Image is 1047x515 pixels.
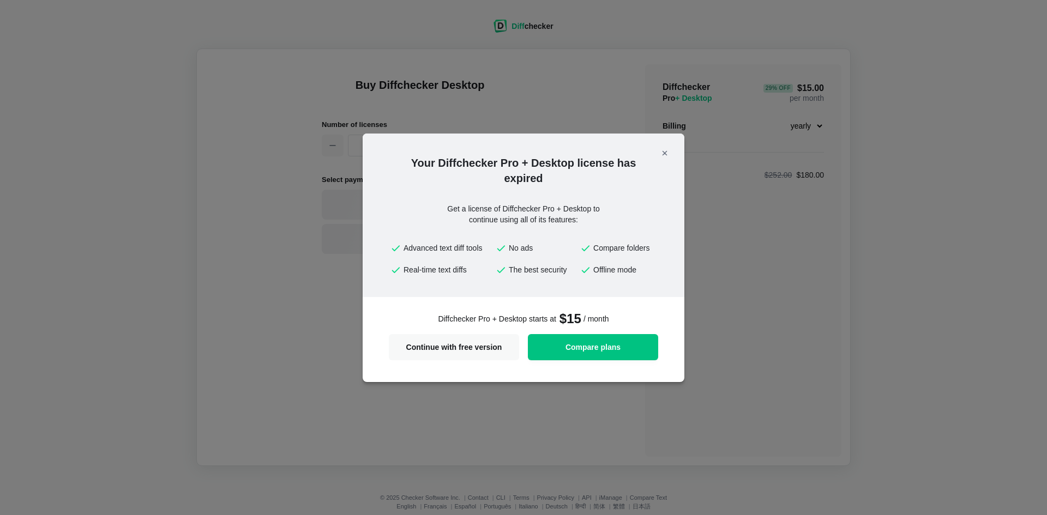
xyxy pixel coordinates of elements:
[438,313,556,324] span: Diffchecker Pro + Desktop starts at
[509,264,574,275] span: The best security
[558,310,581,328] span: $15
[509,243,574,253] span: No ads
[389,334,519,360] button: Continue with free version
[404,243,489,253] span: Advanced text diff tools
[656,144,673,162] button: Close modal
[363,155,684,186] h2: Your Diffchecker Pro + Desktop license has expired
[593,264,657,275] span: Offline mode
[534,343,652,351] span: Compare plans
[395,343,513,351] span: Continue with free version
[425,203,622,225] div: Get a license of Diffchecker Pro + Desktop to continue using all of its features:
[593,243,657,253] span: Compare folders
[404,264,489,275] span: Real-time text diffs
[583,313,609,324] span: / month
[528,334,658,360] a: Compare plans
